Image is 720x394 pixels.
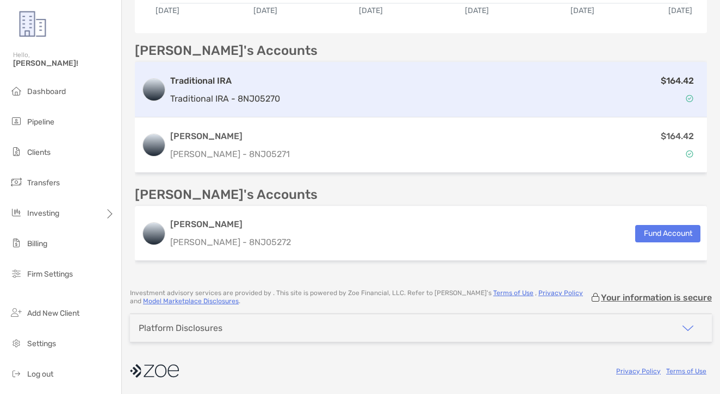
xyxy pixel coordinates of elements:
img: logo account [143,223,165,245]
img: Zoe Logo [13,4,52,43]
h3: [PERSON_NAME] [170,218,291,231]
span: Billing [27,239,47,248]
span: Firm Settings [27,270,73,279]
img: transfers icon [10,176,23,189]
p: Investment advisory services are provided by . This site is powered by Zoe Financial, LLC. Refer ... [130,289,590,305]
p: [PERSON_NAME] - 8NJ05272 [170,235,291,249]
a: Model Marketplace Disclosures [143,297,239,305]
span: Transfers [27,178,60,187]
p: Your information is secure [601,292,712,303]
img: firm-settings icon [10,267,23,280]
img: company logo [130,359,179,383]
span: [PERSON_NAME]! [13,59,115,68]
img: logout icon [10,367,23,380]
text: [DATE] [570,6,594,15]
span: Dashboard [27,87,66,96]
a: Terms of Use [493,289,533,297]
span: Pipeline [27,117,54,127]
a: Privacy Policy [538,289,583,297]
span: Investing [27,209,59,218]
img: dashboard icon [10,84,23,97]
a: Terms of Use [666,367,706,375]
div: Platform Disclosures [139,323,222,333]
img: add_new_client icon [10,306,23,319]
p: $164.42 [661,129,694,143]
img: clients icon [10,145,23,158]
img: settings icon [10,336,23,349]
text: [DATE] [156,6,179,15]
text: [DATE] [359,6,383,15]
img: billing icon [10,236,23,249]
p: $164.42 [661,74,694,87]
h3: [PERSON_NAME] [170,130,290,143]
img: Account Status icon [686,95,693,102]
img: logo account [143,79,165,101]
p: Traditional IRA - 8NJ05270 [170,92,280,105]
img: pipeline icon [10,115,23,128]
img: icon arrow [681,322,694,335]
span: Add New Client [27,309,79,318]
button: Fund Account [635,225,700,242]
span: Log out [27,370,53,379]
span: Clients [27,148,51,157]
img: logo account [143,134,165,156]
img: Account Status icon [686,150,693,158]
text: [DATE] [253,6,277,15]
img: investing icon [10,206,23,219]
p: [PERSON_NAME]'s Accounts [135,44,318,58]
p: [PERSON_NAME]'s Accounts [135,188,318,202]
text: [DATE] [668,6,692,15]
text: [DATE] [465,6,489,15]
span: Settings [27,339,56,348]
a: Privacy Policy [616,367,661,375]
h3: Traditional IRA [170,74,280,87]
p: [PERSON_NAME] - 8NJ05271 [170,147,290,161]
